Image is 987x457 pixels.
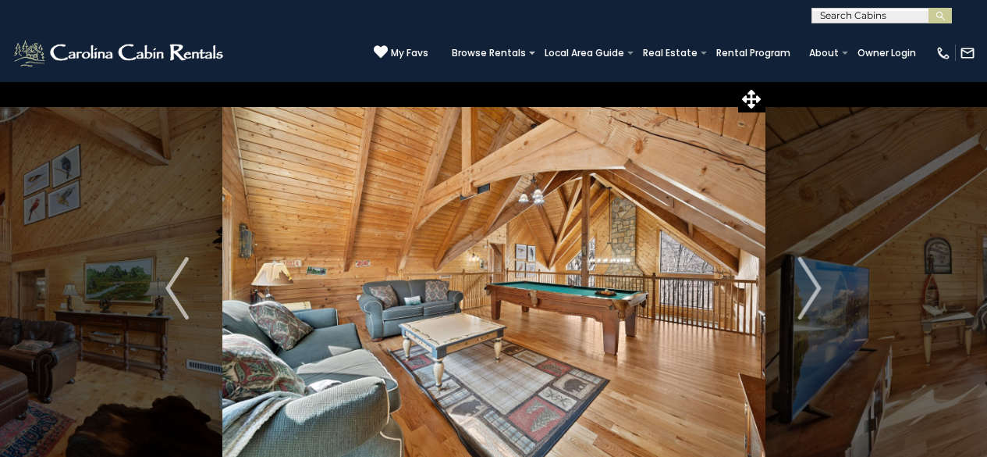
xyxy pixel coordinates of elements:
[850,42,924,64] a: Owner Login
[12,37,228,69] img: White-1-2.png
[960,45,975,61] img: mail-regular-white.png
[444,42,534,64] a: Browse Rentals
[391,46,428,60] span: My Favs
[165,257,189,320] img: arrow
[708,42,798,64] a: Rental Program
[936,45,951,61] img: phone-regular-white.png
[537,42,632,64] a: Local Area Guide
[801,42,847,64] a: About
[635,42,705,64] a: Real Estate
[798,257,822,320] img: arrow
[374,45,428,61] a: My Favs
